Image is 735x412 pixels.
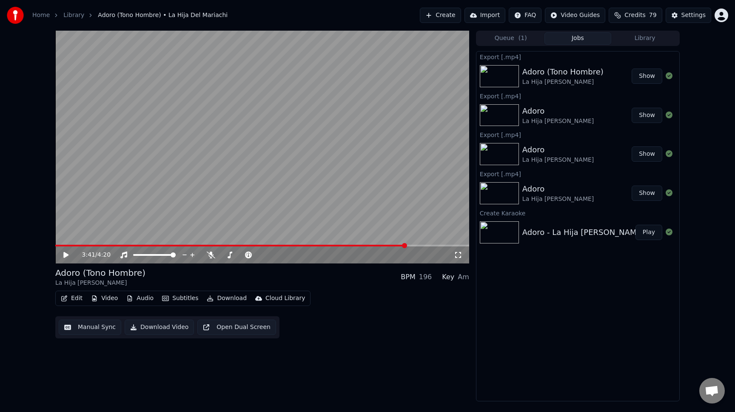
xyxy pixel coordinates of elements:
[98,11,228,20] span: Adoro (Tono Hombre) • La Hija Del Mariachi
[476,129,679,140] div: Export [.mp4]
[624,11,645,20] span: Credits
[522,183,594,195] div: Adoro
[265,294,305,303] div: Cloud Library
[611,32,678,45] button: Library
[125,320,194,335] button: Download Video
[476,51,679,62] div: Export [.mp4]
[476,169,679,179] div: Export [.mp4]
[401,272,415,282] div: BPM
[55,279,145,287] div: La Hija [PERSON_NAME]
[518,34,527,43] span: ( 1 )
[522,156,594,164] div: La Hija [PERSON_NAME]
[123,292,157,304] button: Audio
[32,11,228,20] nav: breadcrumb
[97,251,111,259] span: 4:20
[632,186,662,201] button: Show
[420,8,461,23] button: Create
[544,32,612,45] button: Jobs
[203,292,250,304] button: Download
[57,292,86,304] button: Edit
[635,225,662,240] button: Play
[59,320,121,335] button: Manual Sync
[522,78,604,86] div: La Hija [PERSON_NAME]
[442,272,454,282] div: Key
[632,69,662,84] button: Show
[522,195,594,203] div: La Hija [PERSON_NAME]
[681,11,706,20] div: Settings
[458,272,469,282] div: Am
[699,378,725,403] div: Open chat
[522,144,594,156] div: Adoro
[666,8,711,23] button: Settings
[545,8,605,23] button: Video Guides
[476,91,679,101] div: Export [.mp4]
[82,251,103,259] div: /
[82,251,95,259] span: 3:41
[649,11,657,20] span: 79
[632,108,662,123] button: Show
[159,292,202,304] button: Subtitles
[476,208,679,218] div: Create Karaoke
[522,117,594,126] div: La Hija [PERSON_NAME]
[63,11,84,20] a: Library
[464,8,505,23] button: Import
[609,8,662,23] button: Credits79
[88,292,121,304] button: Video
[197,320,276,335] button: Open Dual Screen
[7,7,24,24] img: youka
[522,66,604,78] div: Adoro (Tono Hombre)
[32,11,50,20] a: Home
[522,105,594,117] div: Adoro
[522,226,644,238] div: Adoro - La Hija [PERSON_NAME]
[419,272,432,282] div: 196
[632,146,662,162] button: Show
[55,267,145,279] div: Adoro (Tono Hombre)
[477,32,544,45] button: Queue
[509,8,541,23] button: FAQ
